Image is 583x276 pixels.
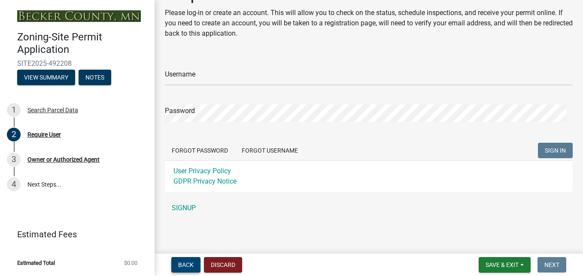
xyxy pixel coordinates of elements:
button: View Summary [17,70,75,85]
img: Becker County, Minnesota [17,10,141,22]
a: Estimated Fees [7,226,141,243]
a: User Privacy Policy [173,167,231,175]
div: 1 [7,103,21,117]
div: 4 [7,178,21,191]
div: 2 [7,128,21,141]
span: Back [178,261,194,268]
button: Next [537,257,566,273]
div: Require User [27,132,61,138]
span: SIGN IN [545,147,566,154]
button: Notes [79,70,111,85]
a: SIGNUP [165,199,573,217]
a: GDPR Privacy Notice [173,177,237,185]
h4: Zoning-Site Permit Application [17,31,148,56]
button: Forgot Username [235,143,305,158]
div: Owner or Authorized Agent [27,156,100,163]
button: Forgot Password [165,143,235,158]
div: Search Parcel Data [27,107,78,113]
button: SIGN IN [538,143,573,158]
span: Save & Exit [486,261,519,268]
span: SITE2025-492208 [17,59,137,67]
p: Please log-in or create an account. This will allow you to check on the status, schedule inspecti... [165,8,573,39]
span: Next [544,261,559,268]
button: Back [171,257,200,273]
wm-modal-confirm: Notes [79,74,111,81]
div: 3 [7,153,21,166]
button: Discard [204,257,242,273]
span: $0.00 [124,260,137,266]
span: Estimated Total [17,260,55,266]
wm-modal-confirm: Summary [17,74,75,81]
button: Save & Exit [479,257,531,273]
